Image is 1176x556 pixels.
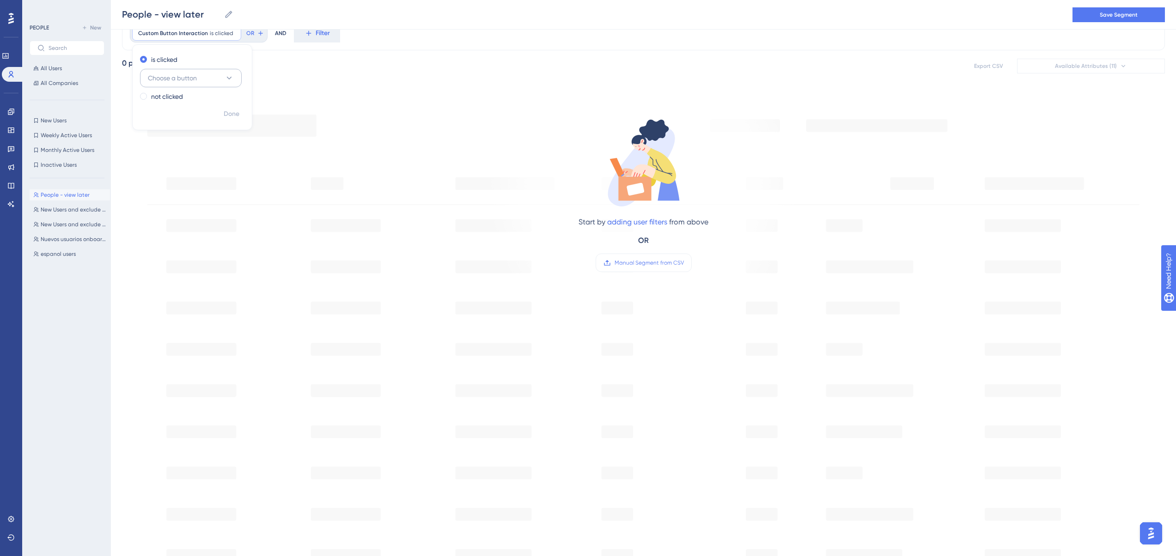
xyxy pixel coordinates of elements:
[30,219,110,230] button: New Users and exclude daptateam
[1137,520,1165,547] iframe: UserGuiding AI Assistant Launcher
[245,26,265,41] button: OR
[30,24,49,31] div: PEOPLE
[41,132,92,139] span: Weekly Active Users
[579,217,708,228] div: Start by from above
[41,221,106,228] span: New Users and exclude daptateam
[224,109,239,120] span: Done
[316,28,330,39] span: Filter
[30,189,110,200] button: People - view later
[41,65,62,72] span: All Users
[30,115,104,126] button: New Users
[140,69,242,87] button: Choose a button
[30,63,104,74] button: All Users
[30,78,104,89] button: All Companies
[1017,59,1165,73] button: Available Attributes (11)
[1055,62,1117,70] span: Available Attributes (11)
[41,79,78,87] span: All Companies
[41,146,94,154] span: Monthly Active Users
[148,73,197,84] span: Choose a button
[615,259,684,266] span: Manual Segment from CSV
[79,22,104,33] button: New
[30,204,110,215] button: New Users and exclude daptateam ver 2
[122,8,220,21] input: Segment Name
[30,130,104,141] button: Weekly Active Users
[210,30,233,37] span: is clicked
[138,30,208,37] span: Custom Button Interaction
[30,248,110,260] button: espanol users
[49,45,97,51] input: Search
[275,24,286,42] div: AND
[151,54,177,65] label: is clicked
[41,250,76,258] span: espanol users
[219,106,244,122] button: Done
[41,236,106,243] span: Nuevos usuarios onboarding
[41,206,106,213] span: New Users and exclude daptateam ver 2
[41,117,67,124] span: New Users
[30,159,104,170] button: Inactive Users
[294,24,340,42] button: Filter
[638,235,649,246] div: OR
[41,161,77,169] span: Inactive Users
[1072,7,1165,22] button: Save Segment
[607,218,667,226] a: adding user filters
[965,59,1011,73] button: Export CSV
[30,234,110,245] button: Nuevos usuarios onboarding
[122,58,152,69] div: 0 people
[974,62,1003,70] span: Export CSV
[22,2,58,13] span: Need Help?
[41,191,90,199] span: People - view later
[151,91,183,102] label: not clicked
[30,145,104,156] button: Monthly Active Users
[90,24,101,31] span: New
[246,30,254,37] span: OR
[1100,11,1138,18] span: Save Segment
